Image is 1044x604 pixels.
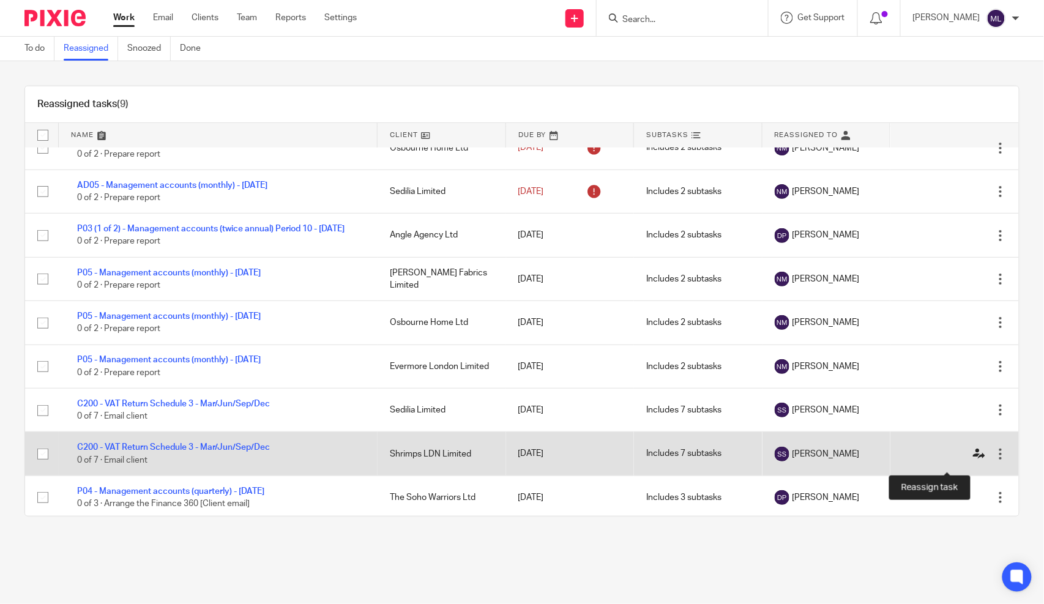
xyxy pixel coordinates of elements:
span: Includes 2 subtasks [646,275,721,283]
span: [PERSON_NAME] [792,491,860,504]
a: Done [180,37,210,61]
span: (9) [117,99,129,109]
span: Subtasks [646,132,688,138]
span: 0 of 2 · Prepare report [77,237,160,246]
input: Search [621,15,731,26]
span: [DATE] [518,275,544,283]
span: 0 of 2 · Prepare report [77,193,160,202]
img: svg%3E [775,490,789,505]
td: Sedilia Limited [378,170,506,213]
span: [PERSON_NAME] [792,360,860,373]
a: P05 - Management accounts (monthly) - [DATE] [77,269,261,277]
img: svg%3E [775,184,789,199]
img: svg%3E [775,315,789,330]
a: Snoozed [127,37,171,61]
span: [DATE] [518,406,544,414]
img: svg%3E [775,403,789,417]
span: [PERSON_NAME] [792,404,860,416]
a: Clients [192,12,218,24]
a: Reports [275,12,306,24]
img: svg%3E [775,447,789,461]
a: P03 (1 of 2) - Management accounts (twice annual) Period 10 - [DATE] [77,225,345,233]
a: C200 - VAT Return Schedule 3 - Mar/Jun/Sep/Dec [77,443,270,452]
span: Includes 2 subtasks [646,318,721,327]
img: Pixie [24,10,86,26]
td: Angle Agency Ltd [378,214,506,257]
td: Sedilia Limited [378,389,506,432]
img: svg%3E [986,9,1006,28]
a: P04 - Management accounts (quarterly) - [DATE] [77,487,264,496]
span: [DATE] [518,450,544,458]
span: Includes 2 subtasks [646,187,721,196]
span: Includes 7 subtasks [646,450,721,458]
span: 0 of 7 · Email client [77,456,147,464]
a: AD05 - Management accounts (monthly) - [DATE] [77,181,267,190]
span: Includes 3 subtasks [646,493,721,502]
span: [DATE] [518,231,544,239]
td: Shrimps LDN Limited [378,432,506,475]
img: svg%3E [775,272,789,286]
img: svg%3E [775,141,789,155]
td: Osbourne Home Ltd [378,301,506,345]
span: 0 of 2 · Prepare report [77,150,160,158]
a: Email [153,12,173,24]
span: 0 of 7 · Email client [77,412,147,420]
a: Reassigned [64,37,118,61]
td: [PERSON_NAME] Fabrics Limited [378,257,506,300]
span: 0 of 2 · Prepare report [77,368,160,377]
td: The Soho Warriors Ltd [378,475,506,519]
a: To do [24,37,54,61]
span: Includes 2 subtasks [646,231,721,240]
span: [PERSON_NAME] [792,273,860,285]
span: 0 of 3 · Arrange the Finance 360 [Client email] [77,499,250,508]
span: [DATE] [518,144,544,152]
span: [PERSON_NAME] [792,448,860,460]
span: Includes 2 subtasks [646,144,721,152]
td: Evermore London Limited [378,345,506,388]
span: Get Support [798,13,845,22]
span: [PERSON_NAME] [792,316,860,329]
span: Includes 7 subtasks [646,406,721,414]
a: Work [113,12,135,24]
span: [PERSON_NAME] [792,229,860,241]
span: [PERSON_NAME] [792,185,860,198]
span: [DATE] [518,187,544,196]
span: [DATE] [518,318,544,327]
p: [PERSON_NAME] [913,12,980,24]
a: Team [237,12,257,24]
td: Osbourne Home Ltd [378,126,506,170]
span: 0 of 2 · Prepare report [77,325,160,334]
span: [DATE] [518,362,544,371]
a: P05 - Management accounts (monthly) - [DATE] [77,356,261,364]
h1: Reassigned tasks [37,98,129,111]
span: Includes 2 subtasks [646,362,721,371]
span: [DATE] [518,493,544,502]
a: C200 - VAT Return Schedule 3 - Mar/Jun/Sep/Dec [77,400,270,408]
a: P05 - Management accounts (monthly) - [DATE] [77,312,261,321]
img: svg%3E [775,228,789,243]
span: [PERSON_NAME] [792,142,860,154]
span: 0 of 2 · Prepare report [77,281,160,289]
img: svg%3E [775,359,789,374]
a: Settings [324,12,357,24]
